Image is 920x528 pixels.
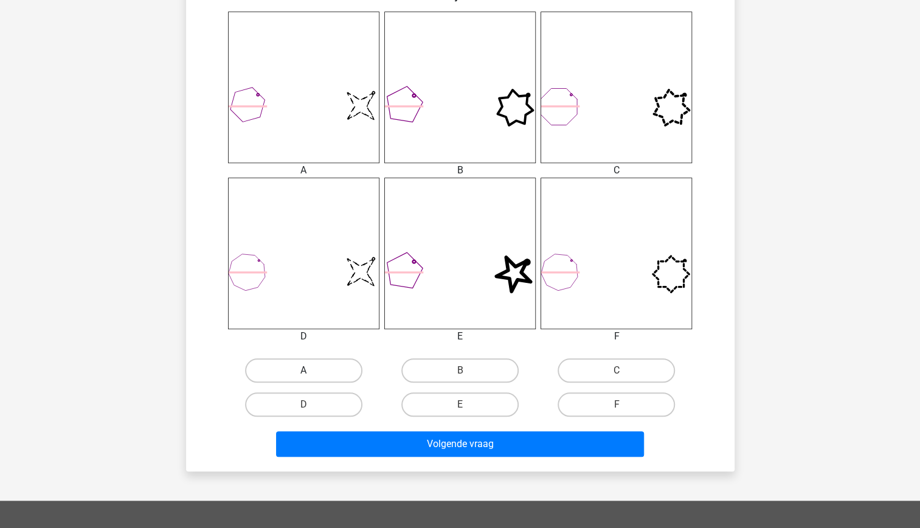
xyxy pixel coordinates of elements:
div: A [219,163,389,178]
button: Volgende vraag [276,431,644,457]
div: D [219,329,389,344]
label: D [245,392,362,417]
label: B [401,358,519,383]
div: F [531,329,701,344]
div: E [375,329,545,344]
label: F [558,392,675,417]
label: E [401,392,519,417]
div: B [375,163,545,178]
div: C [531,163,701,178]
label: A [245,358,362,383]
label: C [558,358,675,383]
